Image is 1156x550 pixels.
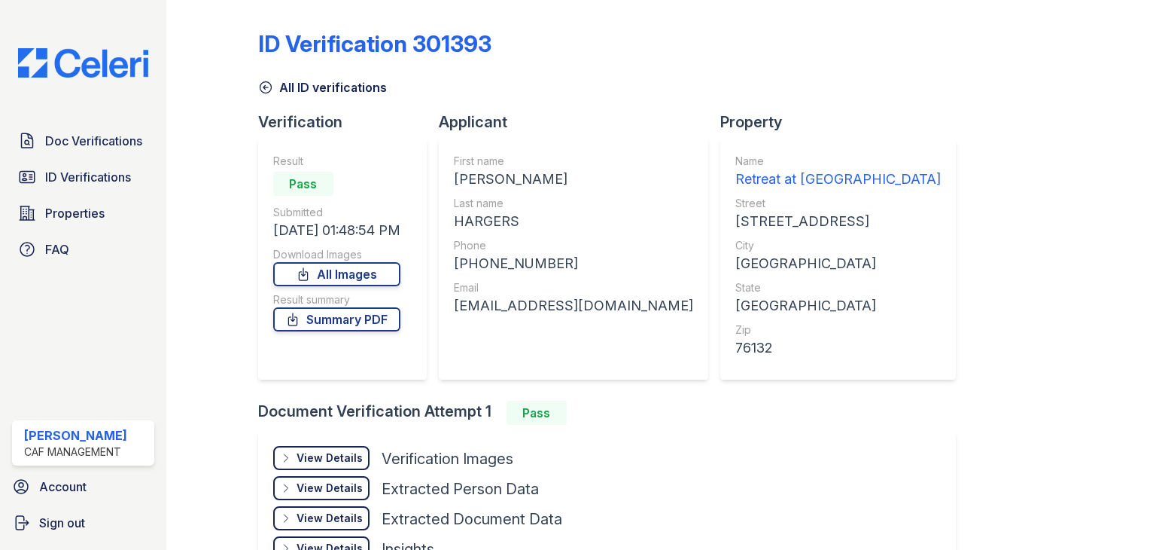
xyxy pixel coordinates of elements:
[735,169,941,190] div: Retreat at [GEOGRAPHIC_DATA]
[39,478,87,496] span: Account
[273,172,333,196] div: Pass
[12,198,154,228] a: Properties
[273,154,400,169] div: Result
[735,154,941,190] a: Name Retreat at [GEOGRAPHIC_DATA]
[273,205,400,220] div: Submitted
[735,322,941,338] div: Zip
[382,509,562,530] div: Extracted Document Data
[735,338,941,359] div: 76132
[6,48,160,78] img: CE_Logo_Blue-a8612792a0a2168367f1c8372b55b34899dd931a85d93a1a3d3e32e68fde9ad4.png
[258,78,387,96] a: All ID verifications
[297,481,363,496] div: View Details
[507,401,567,425] div: Pass
[273,292,400,307] div: Result summary
[439,112,720,133] div: Applicant
[454,280,693,295] div: Email
[735,211,941,232] div: [STREET_ADDRESS]
[273,307,400,332] a: Summary PDF
[39,514,85,532] span: Sign out
[297,511,363,526] div: View Details
[12,234,154,264] a: FAQ
[258,112,439,133] div: Verification
[454,154,693,169] div: First name
[45,204,105,222] span: Properties
[45,132,142,150] span: Doc Verifications
[258,30,491,57] div: ID Verification 301393
[735,196,941,211] div: Street
[454,295,693,316] div: [EMAIL_ADDRESS][DOMAIN_NAME]
[273,262,400,286] a: All Images
[454,169,693,190] div: [PERSON_NAME]
[382,478,539,500] div: Extracted Person Data
[273,247,400,262] div: Download Images
[297,451,363,466] div: View Details
[45,168,131,186] span: ID Verifications
[735,253,941,274] div: [GEOGRAPHIC_DATA]
[454,253,693,274] div: [PHONE_NUMBER]
[24,426,127,445] div: [PERSON_NAME]
[382,448,513,469] div: Verification Images
[12,126,154,156] a: Doc Verifications
[6,472,160,502] a: Account
[12,162,154,192] a: ID Verifications
[454,211,693,232] div: HARGERS
[24,445,127,460] div: CAF Management
[45,240,69,258] span: FAQ
[735,154,941,169] div: Name
[720,112,968,133] div: Property
[735,280,941,295] div: State
[454,238,693,253] div: Phone
[258,401,968,425] div: Document Verification Attempt 1
[6,508,160,538] a: Sign out
[454,196,693,211] div: Last name
[735,295,941,316] div: [GEOGRAPHIC_DATA]
[273,220,400,241] div: [DATE] 01:48:54 PM
[735,238,941,253] div: City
